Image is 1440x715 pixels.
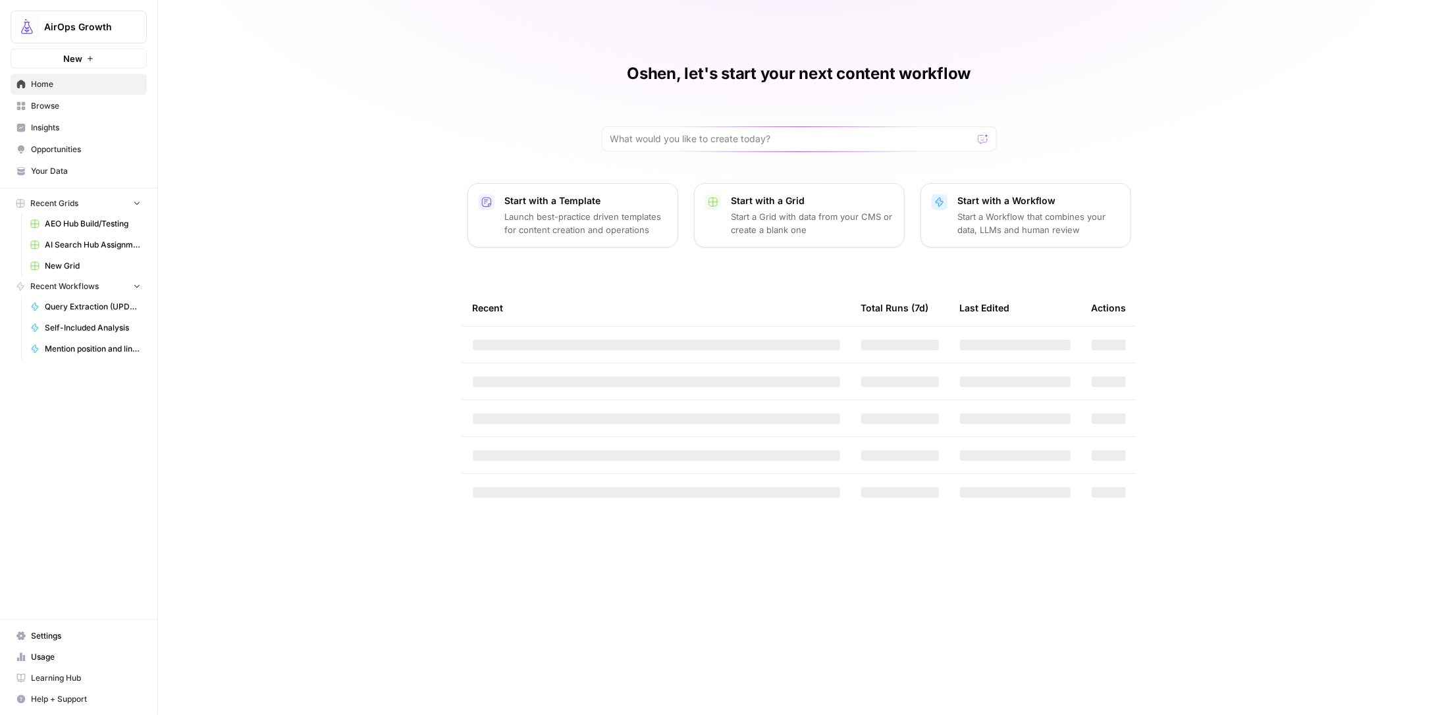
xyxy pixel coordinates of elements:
[732,210,893,236] p: Start a Grid with data from your CMS or create a blank one
[505,194,667,207] p: Start with a Template
[24,234,147,255] a: AI Search Hub Assignment
[31,165,141,177] span: Your Data
[45,322,141,334] span: Self-Included Analysis
[11,647,147,668] a: Usage
[473,290,840,326] div: Recent
[31,672,141,684] span: Learning Hub
[861,290,929,326] div: Total Runs (7d)
[31,122,141,134] span: Insights
[31,651,141,663] span: Usage
[11,139,147,160] a: Opportunities
[11,117,147,138] a: Insights
[24,317,147,338] a: Self-Included Analysis
[15,15,39,39] img: AirOps Growth Logo
[11,95,147,117] a: Browse
[11,74,147,95] a: Home
[11,625,147,647] a: Settings
[45,343,141,355] span: Mention position and linked
[45,301,141,313] span: Query Extraction (UPDATES EXISTING RECORD - Do not alter)
[30,198,78,209] span: Recent Grids
[505,210,667,236] p: Launch best-practice driven templates for content creation and operations
[24,255,147,277] a: New Grid
[63,52,82,65] span: New
[11,194,147,213] button: Recent Grids
[31,630,141,642] span: Settings
[11,277,147,296] button: Recent Workflows
[11,161,147,182] a: Your Data
[610,132,973,146] input: What would you like to create today?
[467,183,678,248] button: Start with a TemplateLaunch best-practice driven templates for content creation and operations
[694,183,905,248] button: Start with a GridStart a Grid with data from your CMS or create a blank one
[45,218,141,230] span: AEO Hub Build/Testing
[627,63,971,84] h1: Oshen, let's start your next content workflow
[31,78,141,90] span: Home
[11,11,147,43] button: Workspace: AirOps Growth
[11,49,147,68] button: New
[31,693,141,705] span: Help + Support
[31,144,141,155] span: Opportunities
[960,290,1010,326] div: Last Edited
[45,239,141,251] span: AI Search Hub Assignment
[958,194,1120,207] p: Start with a Workflow
[920,183,1131,248] button: Start with a WorkflowStart a Workflow that combines your data, LLMs and human review
[24,338,147,359] a: Mention position and linked
[732,194,893,207] p: Start with a Grid
[45,260,141,272] span: New Grid
[958,210,1120,236] p: Start a Workflow that combines your data, LLMs and human review
[24,296,147,317] a: Query Extraction (UPDATES EXISTING RECORD - Do not alter)
[11,668,147,689] a: Learning Hub
[11,689,147,710] button: Help + Support
[31,100,141,112] span: Browse
[30,280,99,292] span: Recent Workflows
[44,20,124,34] span: AirOps Growth
[1092,290,1127,326] div: Actions
[24,213,147,234] a: AEO Hub Build/Testing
